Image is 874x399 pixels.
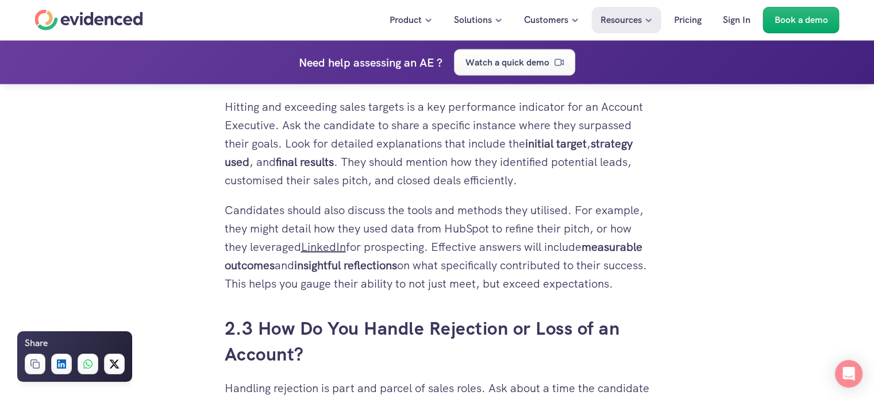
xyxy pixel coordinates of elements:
div: Open Intercom Messenger [835,360,863,388]
strong: insightful reflections [294,258,397,273]
a: Book a demo [763,7,840,33]
strong: final results [276,154,334,169]
a: Home [35,10,143,30]
p: Resources [600,13,642,28]
p: Book a demo [775,13,828,28]
a: Sign In [714,7,759,33]
p: Watch a quick demo [465,55,549,69]
a: Watch a quick demo [454,49,575,75]
p: Pricing [674,13,702,28]
p: Candidates should also discuss the tools and methods they utilised. For example, they might detai... [225,201,650,293]
a: LinkedIn [301,239,346,254]
h4: an AE [404,53,434,71]
h4: ? [437,53,442,71]
h6: Share [25,336,48,351]
p: Product [390,13,422,28]
p: Need help assessing [299,53,401,71]
p: Hitting and exceeding sales targets is a key performance indicator for an Account Executive. Ask ... [225,98,650,189]
p: Sign In [723,13,750,28]
p: Solutions [454,13,492,28]
strong: initial target [525,136,587,151]
a: Pricing [665,7,710,33]
p: Customers [524,13,568,28]
h3: 2.3 How Do You Handle Rejection or Loss of an Account? [225,316,650,367]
